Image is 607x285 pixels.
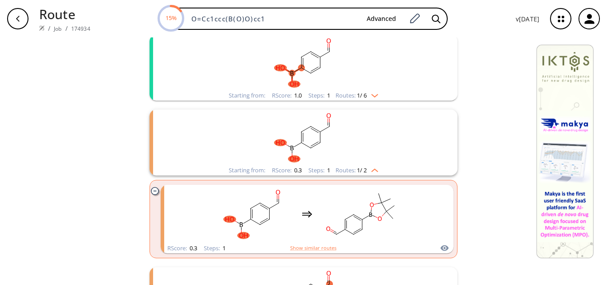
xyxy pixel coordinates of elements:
img: Banner [536,45,594,258]
span: 1 / 2 [357,167,367,173]
text: 15% [165,14,176,22]
img: Up [367,165,378,172]
button: Show similar routes [290,244,336,252]
div: RScore : [167,245,197,251]
img: Down [367,90,378,98]
span: 1 / 6 [357,93,367,98]
div: RScore : [272,93,302,98]
input: Enter SMILES [186,14,360,23]
svg: CC1(C)OB(c2ccc(C=O)cc2)OC1(C)C [321,186,401,242]
span: 1.0 [293,91,302,99]
p: v [DATE] [516,14,539,24]
div: Routes: [336,167,378,173]
button: Advanced [360,11,403,27]
div: RScore : [272,167,302,173]
li: / [48,24,50,33]
img: Spaya logo [39,25,45,31]
svg: O=Cc1ccc(B(O)O)cc1 [213,186,293,242]
span: 1 [221,244,226,252]
a: Job [54,25,61,33]
span: 0.3 [188,244,197,252]
div: Steps : [204,245,226,251]
div: Starting from: [229,167,265,173]
span: 1 [326,91,330,99]
div: Steps : [308,93,330,98]
svg: O=Cc1ccc(B(O)O)cc1 [188,110,419,165]
div: Routes: [336,93,378,98]
li: / [65,24,68,33]
span: 0.3 [293,166,302,174]
p: Route [39,4,90,24]
span: 1 [326,166,330,174]
div: Steps : [308,167,330,173]
svg: O=Cc1ccc(B(O)O)cc1 [188,35,419,90]
a: 174934 [71,25,90,33]
div: Starting from: [229,93,265,98]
